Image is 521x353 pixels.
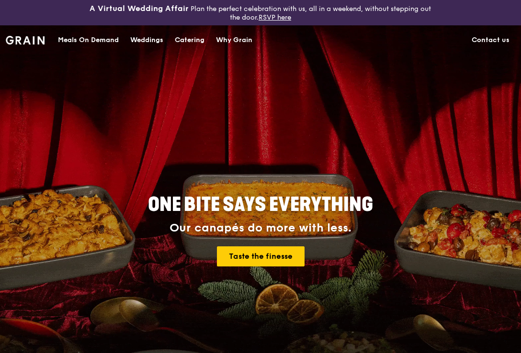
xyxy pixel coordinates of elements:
[217,246,305,266] a: Taste the finesse
[175,26,204,55] div: Catering
[125,26,169,55] a: Weddings
[58,26,119,55] div: Meals On Demand
[216,26,252,55] div: Why Grain
[148,193,373,216] span: ONE BITE SAYS EVERYTHING
[87,4,434,22] div: Plan the perfect celebration with us, all in a weekend, without stepping out the door.
[210,26,258,55] a: Why Grain
[130,26,163,55] div: Weddings
[90,4,189,13] h3: A Virtual Wedding Affair
[169,26,210,55] a: Catering
[6,36,45,44] img: Grain
[88,221,433,235] div: Our canapés do more with less.
[6,25,45,54] a: GrainGrain
[259,13,291,22] a: RSVP here
[466,26,515,55] a: Contact us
